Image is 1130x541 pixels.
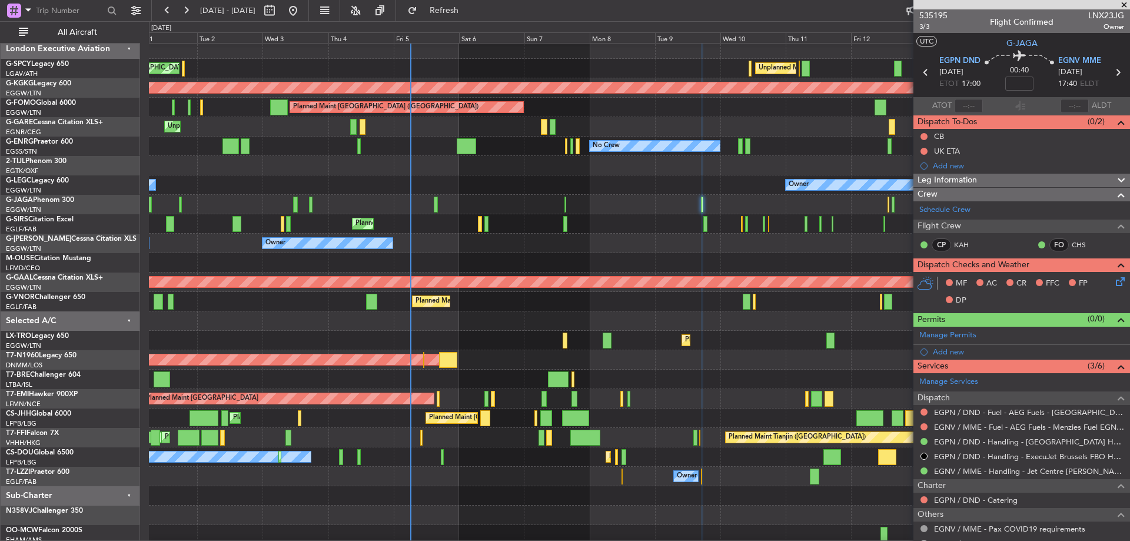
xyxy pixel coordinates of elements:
[939,55,981,67] span: EGPN DND
[6,80,34,87] span: G-KGKG
[165,429,361,446] div: Planned Maint [GEOGRAPHIC_DATA] ([GEOGRAPHIC_DATA] Intl)
[132,32,197,43] div: Mon 1
[6,469,30,476] span: T7-LZZI
[6,205,41,214] a: EGGW/LTN
[168,118,274,135] div: Unplanned Maint [PERSON_NAME]
[677,467,697,485] div: Owner
[6,527,38,534] span: OO-MCW
[919,9,948,22] span: 535195
[1088,22,1124,32] span: Owner
[265,234,285,252] div: Owner
[1088,360,1105,372] span: (3/6)
[934,422,1124,432] a: EGNV / MME - Fuel - AEG Fuels - Menzies Fuel EGNV / MME
[6,99,76,107] a: G-FOMOGlobal 6000
[6,430,59,437] a: T7-FFIFalcon 7X
[786,32,851,43] div: Thu 11
[402,1,473,20] button: Refresh
[328,32,394,43] div: Thu 4
[6,469,69,476] a: T7-LZZIPraetor 600
[6,294,35,301] span: G-VNOR
[1080,78,1099,90] span: ELDT
[1088,115,1105,128] span: (0/2)
[394,32,459,43] div: Fri 5
[6,361,42,370] a: DNMM/LOS
[293,98,478,116] div: Planned Maint [GEOGRAPHIC_DATA] ([GEOGRAPHIC_DATA])
[36,2,104,19] input: Trip Number
[1088,313,1105,325] span: (0/0)
[939,78,959,90] span: ETOT
[916,36,937,47] button: UTC
[355,215,541,233] div: Planned Maint [GEOGRAPHIC_DATA] ([GEOGRAPHIC_DATA])
[986,278,997,290] span: AC
[233,409,418,427] div: Planned Maint [GEOGRAPHIC_DATA] ([GEOGRAPHIC_DATA])
[919,22,948,32] span: 3/3
[416,293,601,310] div: Planned Maint [GEOGRAPHIC_DATA] ([GEOGRAPHIC_DATA])
[6,99,36,107] span: G-FOMO
[759,59,949,77] div: Unplanned Maint [GEOGRAPHIC_DATA] ([PERSON_NAME] Intl)
[6,333,31,340] span: LX-TRO
[934,437,1124,447] a: EGPN / DND - Handling - [GEOGRAPHIC_DATA] Handling EGPN / DND
[6,128,41,137] a: EGNR/CEG
[6,449,34,456] span: CS-DOU
[6,255,91,262] a: M-OUSECitation Mustang
[6,419,36,428] a: LFPB/LBG
[6,439,41,447] a: VHHH/HKG
[6,352,77,359] a: T7-N1960Legacy 650
[6,225,36,234] a: EGLF/FAB
[934,524,1085,534] a: EGNV / MME - Pax COVID19 requirements
[1046,278,1059,290] span: FFC
[609,448,795,466] div: Planned Maint [GEOGRAPHIC_DATA] ([GEOGRAPHIC_DATA])
[6,186,41,195] a: EGGW/LTN
[934,466,1124,476] a: EGNV / MME - Handling - Jet Centre [PERSON_NAME] Aviation EGNV / MME
[6,235,71,243] span: G-[PERSON_NAME]
[6,410,31,417] span: CS-JHH
[919,376,978,388] a: Manage Services
[6,255,34,262] span: M-OUSE
[918,115,977,129] span: Dispatch To-Dos
[197,32,262,43] div: Tue 2
[6,216,74,223] a: G-SIRSCitation Excel
[6,477,36,486] a: EGLF/FAB
[6,400,41,409] a: LFMN/NCE
[6,430,26,437] span: T7-FFI
[6,80,71,87] a: G-KGKGLegacy 600
[6,138,34,145] span: G-ENRG
[420,6,469,15] span: Refresh
[1092,100,1111,112] span: ALDT
[954,240,981,250] a: KAH
[918,479,946,493] span: Charter
[262,32,328,43] div: Wed 3
[6,352,39,359] span: T7-N1960
[918,313,945,327] span: Permits
[200,5,255,16] span: [DATE] - [DATE]
[6,458,36,467] a: LFPB/LBG
[6,294,85,301] a: G-VNORChallenger 650
[6,167,38,175] a: EGTK/OXF
[91,59,257,77] div: Cleaning [GEOGRAPHIC_DATA] ([PERSON_NAME] Intl)
[934,452,1124,462] a: EGPN / DND - Handling - ExecuJet Brussels FBO Handling Abelag
[918,508,943,522] span: Others
[6,391,29,398] span: T7-EMI
[6,158,67,165] a: 2-TIJLPhenom 300
[1058,55,1101,67] span: EGNV MME
[6,371,30,379] span: T7-BRE
[962,78,981,90] span: 17:00
[6,274,103,281] a: G-GAALCessna Citation XLS+
[1058,67,1082,78] span: [DATE]
[918,258,1029,272] span: Dispatch Checks and Weather
[685,331,762,349] div: Planned Maint Dusseldorf
[6,449,74,456] a: CS-DOUGlobal 6500
[6,341,41,350] a: EGGW/LTN
[956,295,966,307] span: DP
[459,32,524,43] div: Sat 6
[593,137,620,155] div: No Crew
[6,138,73,145] a: G-ENRGPraetor 600
[151,24,171,34] div: [DATE]
[6,108,41,117] a: EGGW/LTN
[934,146,960,156] div: UK ETA
[1079,278,1088,290] span: FP
[6,507,32,515] span: N358VJ
[6,244,41,253] a: EGGW/LTN
[6,274,33,281] span: G-GAAL
[1010,65,1029,77] span: 00:40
